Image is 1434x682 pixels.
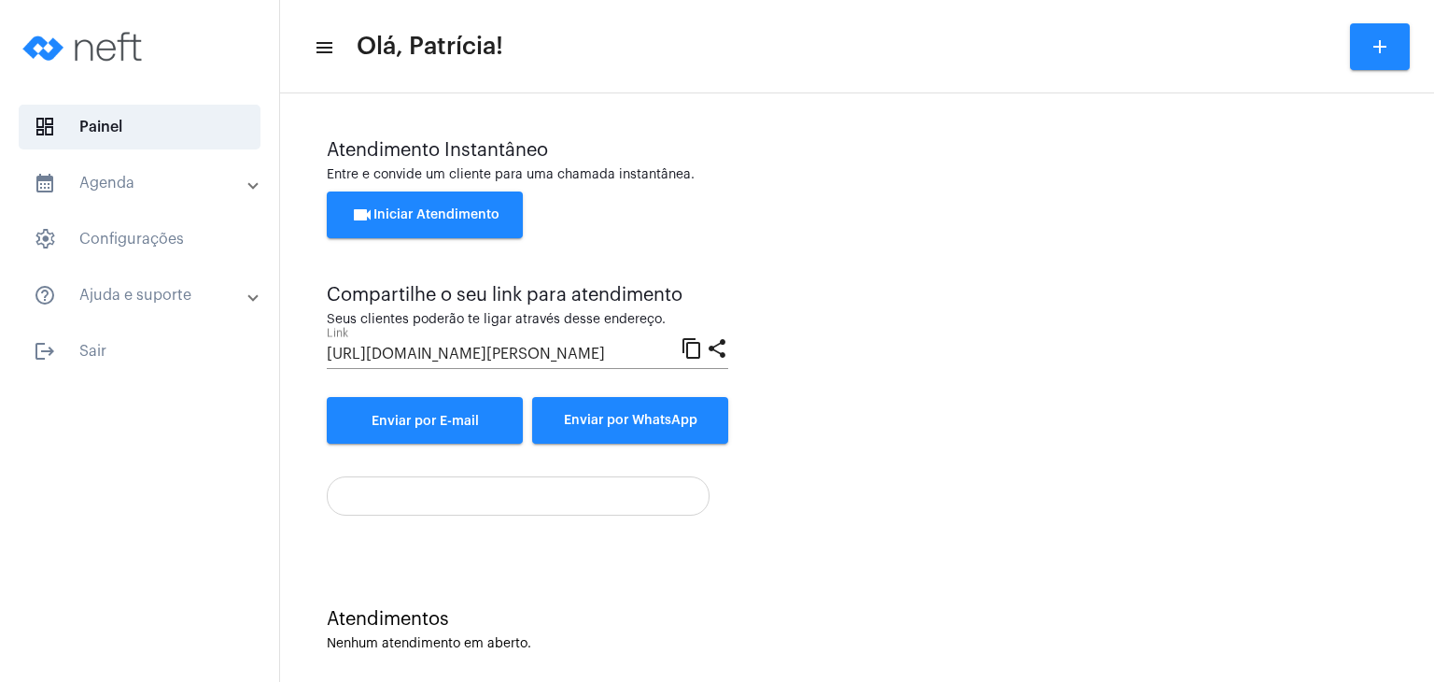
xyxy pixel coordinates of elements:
span: Olá, Patrícia! [357,32,503,62]
span: Enviar por E-mail [372,415,479,428]
mat-panel-title: Ajuda e suporte [34,284,249,306]
mat-icon: sidenav icon [34,172,56,194]
mat-expansion-panel-header: sidenav iconAjuda e suporte [11,273,279,318]
div: Atendimento Instantâneo [327,140,1387,161]
mat-icon: sidenav icon [34,284,56,306]
button: Iniciar Atendimento [327,192,523,238]
span: Painel [19,105,260,149]
div: Entre e convide um cliente para uma chamada instantânea. [327,168,1387,182]
span: Configurações [19,217,260,262]
img: logo-neft-novo-2.png [15,9,155,84]
span: Enviar por WhatsApp [564,414,697,427]
span: sidenav icon [34,228,56,250]
a: Enviar por E-mail [327,397,523,444]
mat-icon: add [1369,36,1391,58]
mat-panel-title: Agenda [34,172,249,194]
mat-icon: sidenav icon [34,340,56,362]
div: Compartilhe o seu link para atendimento [327,285,728,305]
mat-icon: videocam [351,204,373,226]
span: Sair [19,329,260,374]
button: Enviar por WhatsApp [532,397,728,444]
span: sidenav icon [34,116,56,138]
div: Nenhum atendimento em aberto. [327,637,1387,651]
mat-expansion-panel-header: sidenav iconAgenda [11,161,279,206]
mat-icon: content_copy [681,336,703,359]
mat-icon: sidenav icon [314,36,332,59]
div: Seus clientes poderão te ligar através desse endereço. [327,313,728,327]
mat-icon: share [706,336,728,359]
span: Iniciar Atendimento [351,208,499,221]
div: Atendimentos [327,609,1387,630]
